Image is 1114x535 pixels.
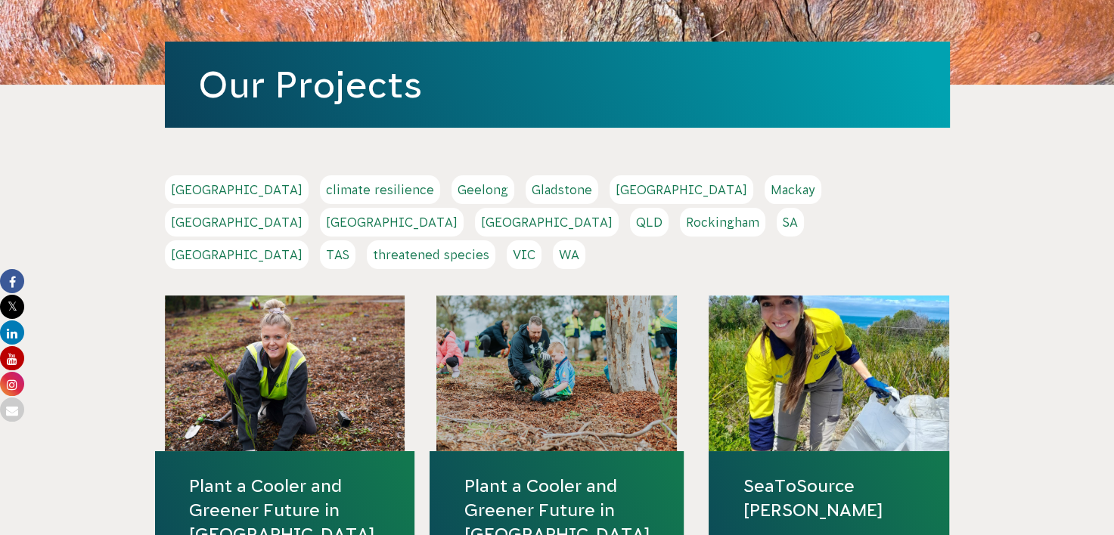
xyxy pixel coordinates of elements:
a: [GEOGRAPHIC_DATA] [475,208,619,237]
a: VIC [507,240,541,269]
a: WA [553,240,585,269]
a: threatened species [367,240,495,269]
a: Rockingham [680,208,765,237]
a: [GEOGRAPHIC_DATA] [165,175,309,204]
a: SA [777,208,804,237]
a: Our Projects [198,64,422,105]
a: climate resilience [320,175,440,204]
a: Gladstone [526,175,598,204]
a: SeaToSource [PERSON_NAME] [743,474,915,522]
a: QLD [630,208,669,237]
a: [GEOGRAPHIC_DATA] [610,175,753,204]
a: [GEOGRAPHIC_DATA] [165,240,309,269]
a: Geelong [451,175,514,204]
a: [GEOGRAPHIC_DATA] [165,208,309,237]
a: TAS [320,240,355,269]
a: [GEOGRAPHIC_DATA] [320,208,464,237]
a: Mackay [765,175,821,204]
